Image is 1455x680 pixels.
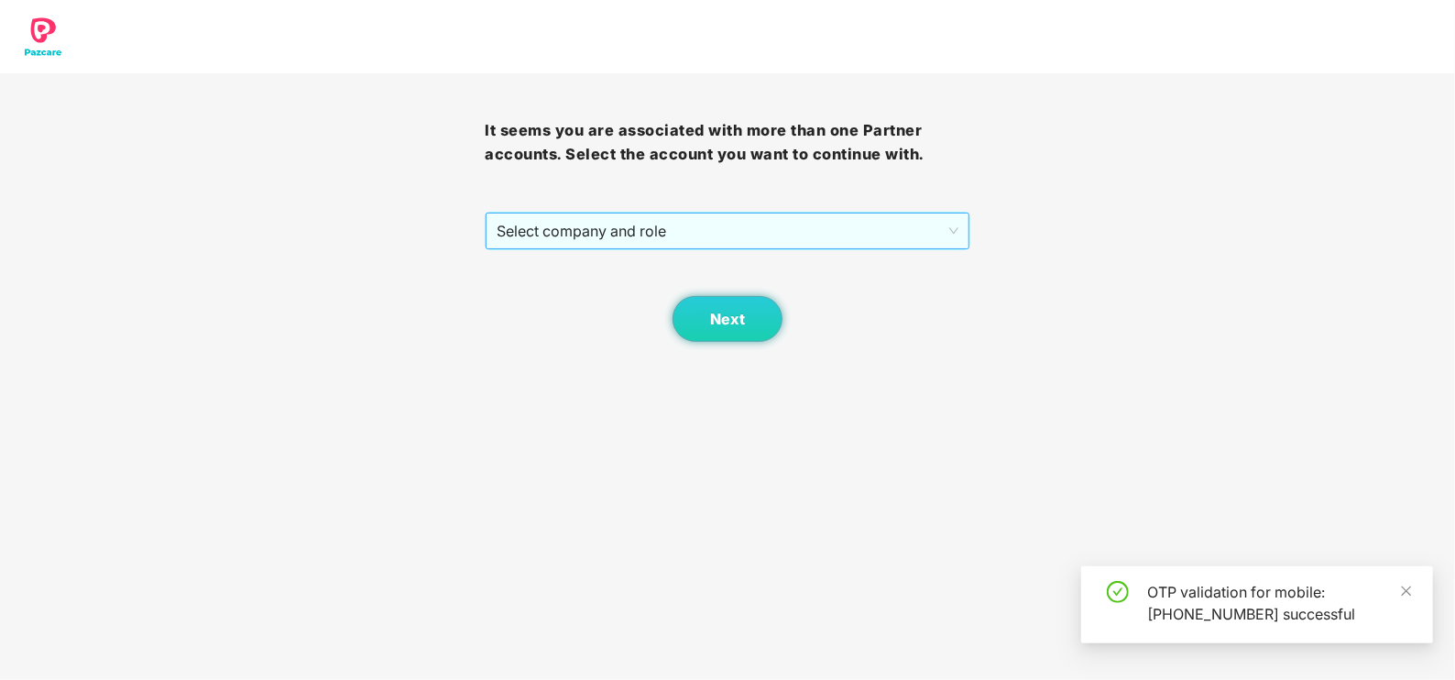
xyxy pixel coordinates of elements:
span: close [1400,585,1413,598]
button: Next [673,296,782,342]
span: Next [710,311,745,328]
h3: It seems you are associated with more than one Partner accounts. Select the account you want to c... [485,119,969,166]
span: Select company and role [497,214,957,248]
span: check-circle [1107,581,1129,603]
div: OTP validation for mobile: [PHONE_NUMBER] successful [1147,581,1411,625]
